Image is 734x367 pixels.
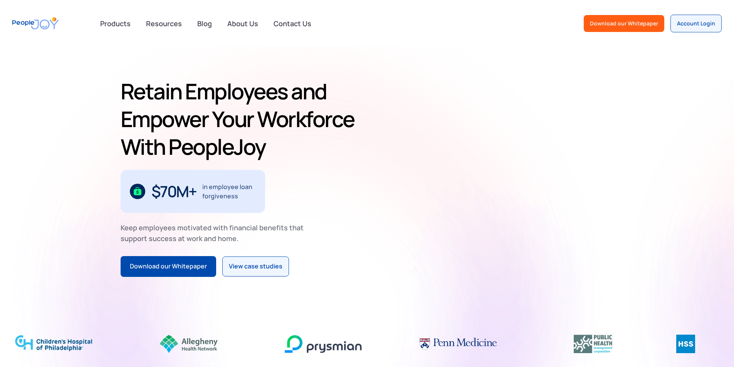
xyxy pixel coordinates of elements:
[584,15,664,32] a: Download our Whitepaper
[151,185,197,198] div: $70M+
[130,261,207,271] div: Download our Whitepaper
[590,20,658,27] div: Download our Whitepaper
[96,16,135,31] div: Products
[193,15,217,32] a: Blog
[229,261,282,271] div: View case studies
[121,77,364,161] h1: Retain Employees and Empower Your Workforce With PeopleJoy
[141,15,186,32] a: Resources
[269,15,316,32] a: Contact Us
[121,256,216,277] a: Download our Whitepaper
[670,15,722,32] a: Account Login
[121,170,265,213] div: 1 / 3
[12,12,59,34] a: home
[677,20,715,27] div: Account Login
[222,256,289,277] a: View case studies
[121,222,310,244] div: Keep employees motivated with financial benefits that support success at work and home.
[223,15,263,32] a: About Us
[202,182,256,201] div: in employee loan forgiveness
